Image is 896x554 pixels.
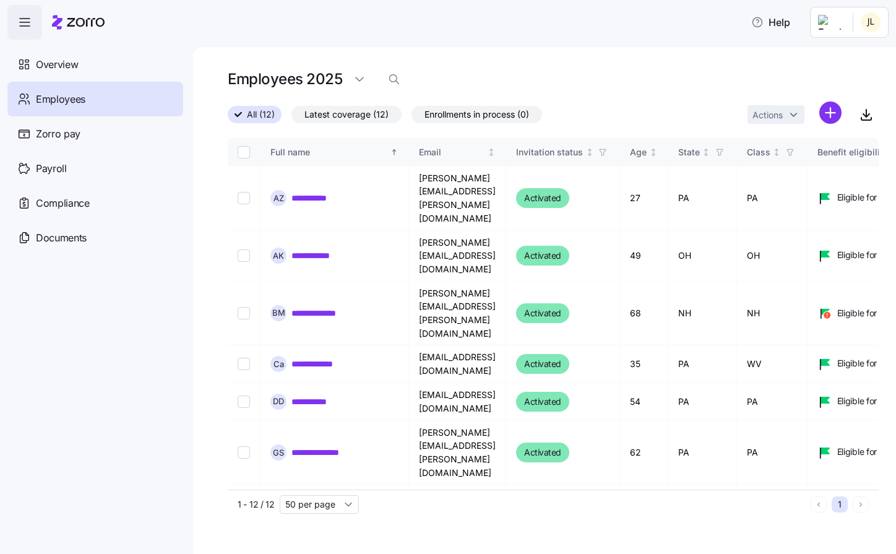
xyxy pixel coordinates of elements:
input: Select all records [238,146,250,158]
span: B M [272,309,285,317]
td: PA [668,485,737,549]
td: NH [737,282,808,346]
span: Activated [524,445,561,460]
td: [PERSON_NAME][EMAIL_ADDRESS][PERSON_NAME][DOMAIN_NAME] [409,485,506,549]
span: C a [274,360,284,368]
td: 54 [620,383,668,421]
span: Activated [524,357,561,371]
span: G S [273,449,284,457]
th: Invitation statusNot sorted [506,138,620,167]
td: [PERSON_NAME][EMAIL_ADDRESS][DOMAIN_NAME] [409,231,506,282]
span: 1 - 12 / 12 [238,498,275,511]
div: State [678,145,700,159]
div: Sorted ascending [390,148,398,157]
input: Select record 5 [238,396,250,408]
a: Documents [7,220,183,255]
span: Latest coverage (12) [304,106,389,123]
td: PA [737,383,808,421]
span: Overview [36,57,78,72]
td: PA [668,167,737,231]
input: Select record 6 [238,446,250,459]
span: Activated [524,191,561,206]
span: Enrollments in process (0) [424,106,529,123]
span: A Z [274,194,284,202]
span: Payroll [36,161,67,176]
button: Previous page [811,496,827,513]
td: [PERSON_NAME][EMAIL_ADDRESS][PERSON_NAME][DOMAIN_NAME] [409,421,506,485]
td: PA [737,485,808,549]
td: [EMAIL_ADDRESS][DOMAIN_NAME] [409,383,506,421]
div: Full name [270,145,388,159]
td: NH [668,282,737,346]
td: [PERSON_NAME][EMAIL_ADDRESS][PERSON_NAME][DOMAIN_NAME] [409,167,506,231]
div: Not sorted [585,148,594,157]
button: Actions [747,105,804,124]
td: PA [668,383,737,421]
td: 27 [620,167,668,231]
span: Help [751,15,790,30]
span: Zorro pay [36,126,80,142]
a: Overview [7,47,183,82]
a: Zorro pay [7,116,183,151]
td: WV [737,345,808,383]
span: Activated [524,394,561,409]
input: Select record 2 [238,249,250,262]
span: Documents [36,230,87,246]
th: EmailNot sorted [409,138,506,167]
img: Employer logo [818,15,843,30]
span: Activated [524,248,561,263]
th: StateNot sorted [668,138,737,167]
td: PA [668,421,737,485]
div: Class [747,145,770,159]
div: Not sorted [702,148,710,157]
a: Employees [7,82,183,116]
td: 62 [620,421,668,485]
div: Not sorted [487,148,496,157]
button: Next page [853,496,869,513]
input: Select record 4 [238,358,250,370]
div: Invitation status [516,145,583,159]
h1: Employees 2025 [228,69,342,89]
img: 4311a192385edcf7e03606fb6c0cfb2a [861,12,881,32]
button: Help [741,10,800,35]
th: ClassNot sorted [737,138,808,167]
a: Compliance [7,186,183,220]
td: [PERSON_NAME][EMAIL_ADDRESS][PERSON_NAME][DOMAIN_NAME] [409,282,506,346]
span: Compliance [36,196,90,211]
div: Not sorted [649,148,658,157]
div: Not sorted [772,148,781,157]
td: OH [737,231,808,282]
td: OH [668,231,737,282]
td: 49 [620,485,668,549]
span: All (12) [247,106,275,123]
td: PA [737,421,808,485]
td: 68 [620,282,668,346]
td: PA [737,167,808,231]
span: Actions [752,111,783,119]
a: Payroll [7,151,183,186]
span: A K [273,252,284,260]
button: 1 [832,496,848,513]
th: AgeNot sorted [620,138,668,167]
input: Select record 1 [238,192,250,204]
div: Email [419,145,485,159]
span: Employees [36,92,85,107]
span: Activated [524,306,561,321]
td: [EMAIL_ADDRESS][DOMAIN_NAME] [409,345,506,383]
div: Age [630,145,647,159]
td: PA [668,345,737,383]
svg: add icon [819,102,842,124]
input: Select record 3 [238,307,250,319]
td: 49 [620,231,668,282]
td: 35 [620,345,668,383]
span: D D [273,397,284,405]
th: Full nameSorted ascending [261,138,409,167]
